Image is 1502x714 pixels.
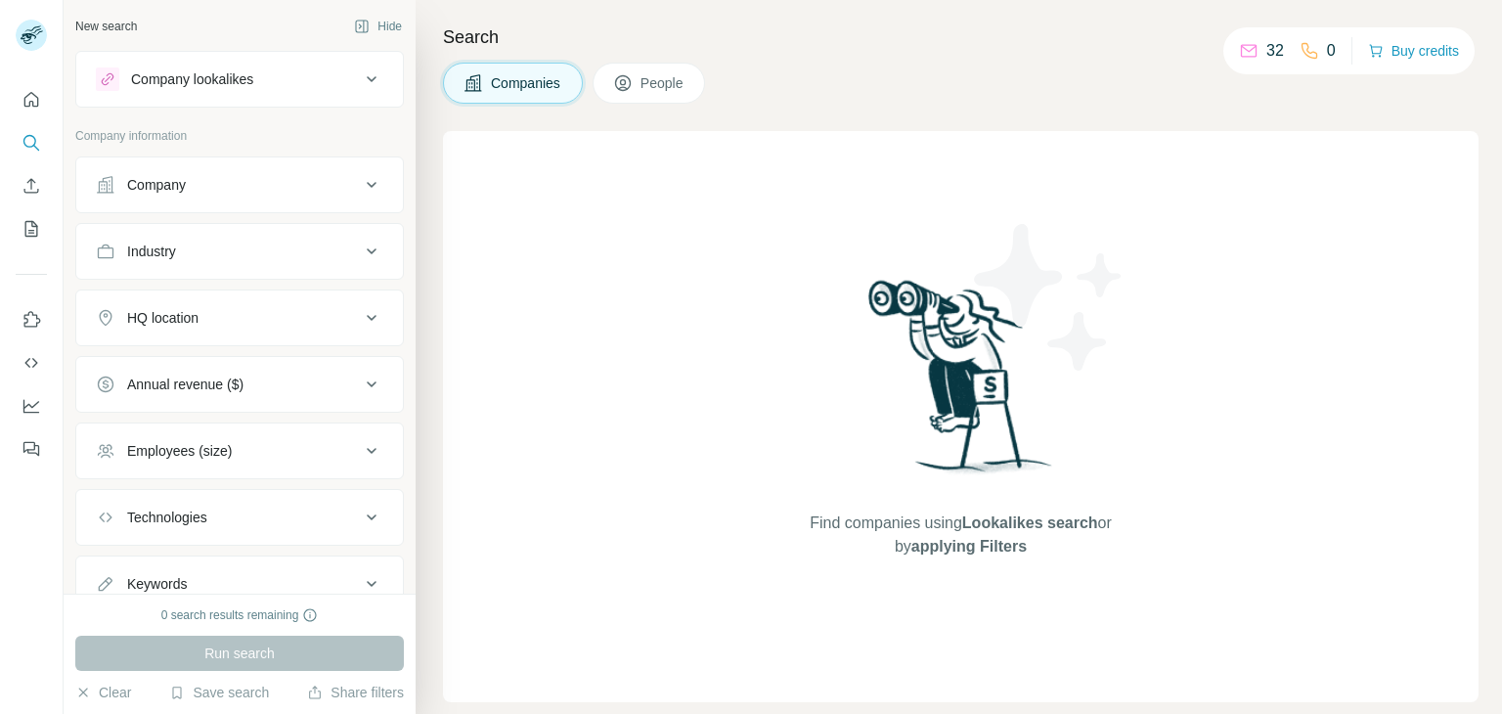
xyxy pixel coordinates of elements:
button: Annual revenue ($) [76,361,403,408]
button: Quick start [16,82,47,117]
p: 32 [1266,39,1284,63]
button: Company [76,161,403,208]
button: Use Surfe API [16,345,47,380]
div: HQ location [127,308,199,328]
button: Employees (size) [76,427,403,474]
button: My lists [16,211,47,246]
button: Keywords [76,560,403,607]
span: Companies [491,73,562,93]
div: 0 search results remaining [161,606,319,624]
button: Clear [75,683,131,702]
button: Share filters [307,683,404,702]
button: Dashboard [16,388,47,424]
button: Company lookalikes [76,56,403,103]
div: Keywords [127,574,187,594]
button: HQ location [76,294,403,341]
div: Employees (size) [127,441,232,461]
button: Technologies [76,494,403,541]
div: Company lookalikes [131,69,253,89]
div: Annual revenue ($) [127,375,243,394]
span: Find companies using or by [804,512,1117,558]
h4: Search [443,23,1479,51]
button: Use Surfe on LinkedIn [16,302,47,337]
div: Industry [127,242,176,261]
div: New search [75,18,137,35]
button: Feedback [16,431,47,467]
img: Surfe Illustration - Woman searching with binoculars [860,275,1063,493]
span: Lookalikes search [962,514,1098,531]
span: applying Filters [911,538,1027,555]
button: Search [16,125,47,160]
button: Save search [169,683,269,702]
div: Company [127,175,186,195]
button: Enrich CSV [16,168,47,203]
img: Surfe Illustration - Stars [961,209,1137,385]
button: Hide [340,12,416,41]
span: People [641,73,685,93]
button: Buy credits [1368,37,1459,65]
p: Company information [75,127,404,145]
p: 0 [1327,39,1336,63]
div: Technologies [127,508,207,527]
button: Industry [76,228,403,275]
